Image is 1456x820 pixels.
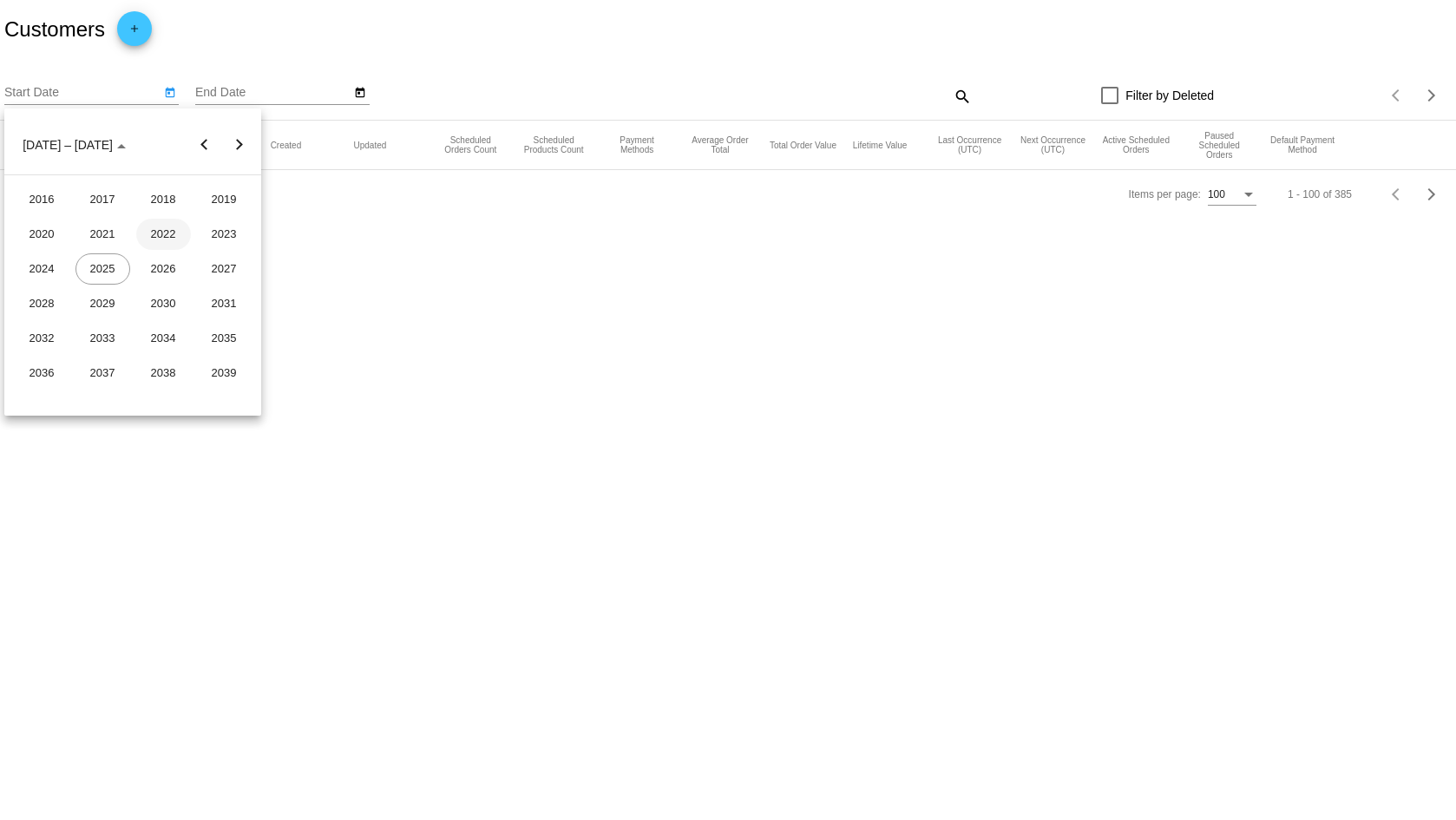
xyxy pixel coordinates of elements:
[197,288,252,319] div: 2031
[222,128,257,162] button: Next 20 years
[133,321,193,356] td: 2034
[15,358,69,389] div: 2036
[72,217,133,252] td: 2021
[136,184,191,215] div: 2018
[11,321,72,356] td: 2032
[11,286,72,321] td: 2028
[15,288,69,319] div: 2028
[133,356,193,390] td: 2038
[193,286,254,321] td: 2031
[197,219,252,250] div: 2023
[11,182,72,217] td: 2016
[75,253,130,285] div: 2025
[75,323,130,354] div: 2033
[75,184,130,215] div: 2017
[193,252,254,286] td: 2027
[11,356,72,390] td: 2036
[187,128,222,162] button: Previous 20 years
[197,323,252,354] div: 2035
[136,253,191,285] div: 2026
[23,138,126,152] span: [DATE] – [DATE]
[75,219,130,250] div: 2021
[136,323,191,354] div: 2034
[15,253,69,285] div: 2024
[197,358,252,389] div: 2039
[15,219,69,250] div: 2020
[72,182,133,217] td: 2017
[11,217,72,252] td: 2020
[133,252,193,286] td: 2026
[72,356,133,390] td: 2037
[193,182,254,217] td: 2019
[193,321,254,356] td: 2035
[72,286,133,321] td: 2029
[11,252,72,286] td: 2024
[133,286,193,321] td: 2030
[193,217,254,252] td: 2023
[197,184,252,215] div: 2019
[136,219,191,250] div: 2022
[193,356,254,390] td: 2039
[72,321,133,356] td: 2033
[197,253,252,285] div: 2027
[75,358,130,389] div: 2037
[133,217,193,252] td: 2022
[9,128,140,162] button: Choose date
[15,323,69,354] div: 2032
[72,252,133,286] td: 2025
[136,288,191,319] div: 2030
[15,184,69,215] div: 2016
[136,358,191,389] div: 2038
[133,182,193,217] td: 2018
[75,288,130,319] div: 2029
